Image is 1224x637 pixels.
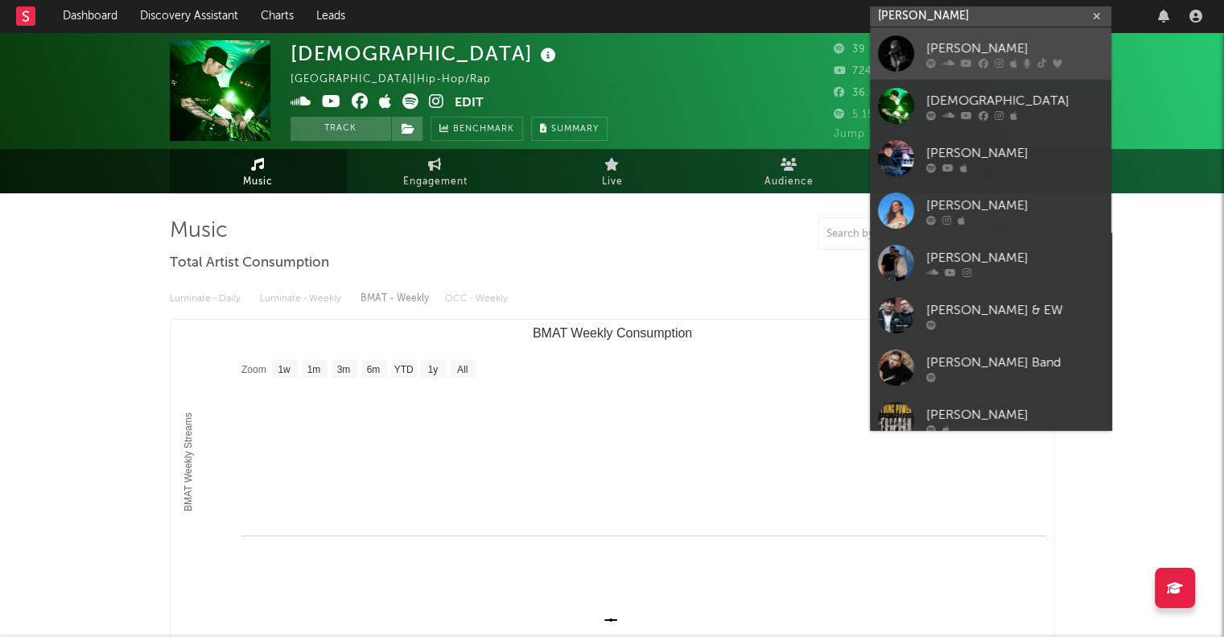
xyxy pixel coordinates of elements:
[170,254,329,273] span: Total Artist Consumption
[818,228,988,241] input: Search by song name or URL
[870,394,1111,446] a: [PERSON_NAME]
[870,6,1111,27] input: Search for artists
[926,143,1103,163] div: [PERSON_NAME]
[926,91,1103,110] div: [DEMOGRAPHIC_DATA]
[834,129,929,139] span: Jump Score: 60.0
[602,172,623,192] span: Live
[291,70,509,89] div: [GEOGRAPHIC_DATA] | Hip-Hop/Rap
[551,125,599,134] span: Summary
[366,364,380,375] text: 6m
[870,341,1111,394] a: [PERSON_NAME] Band
[870,132,1111,184] a: [PERSON_NAME]
[926,353,1103,372] div: [PERSON_NAME] Band
[701,149,878,193] a: Audience
[870,27,1111,80] a: [PERSON_NAME]
[532,326,691,340] text: BMAT Weekly Consumption
[870,80,1111,132] a: [DEMOGRAPHIC_DATA]
[243,172,273,192] span: Music
[870,289,1111,341] a: [PERSON_NAME] & EW
[834,110,979,120] span: 5.156 Monthly Listeners
[456,364,467,375] text: All
[453,120,514,139] span: Benchmark
[764,172,814,192] span: Audience
[926,196,1103,215] div: [PERSON_NAME]
[307,364,320,375] text: 1m
[182,412,193,511] text: BMAT Weekly Streams
[531,117,608,141] button: Summary
[926,300,1103,320] div: [PERSON_NAME] & EW
[347,149,524,193] a: Engagement
[926,248,1103,267] div: [PERSON_NAME]
[291,40,560,67] div: [DEMOGRAPHIC_DATA]
[870,237,1111,289] a: [PERSON_NAME]
[403,172,468,192] span: Engagement
[455,93,484,114] button: Edit
[291,117,391,141] button: Track
[834,44,866,55] span: 39
[834,66,872,77] span: 724
[431,117,523,141] a: Benchmark
[241,364,266,375] text: Zoom
[834,88,891,98] span: 36.000
[278,364,291,375] text: 1w
[926,405,1103,424] div: [PERSON_NAME]
[427,364,438,375] text: 1y
[524,149,701,193] a: Live
[870,184,1111,237] a: [PERSON_NAME]
[336,364,350,375] text: 3m
[394,364,413,375] text: YTD
[926,39,1103,58] div: [PERSON_NAME]
[170,149,347,193] a: Music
